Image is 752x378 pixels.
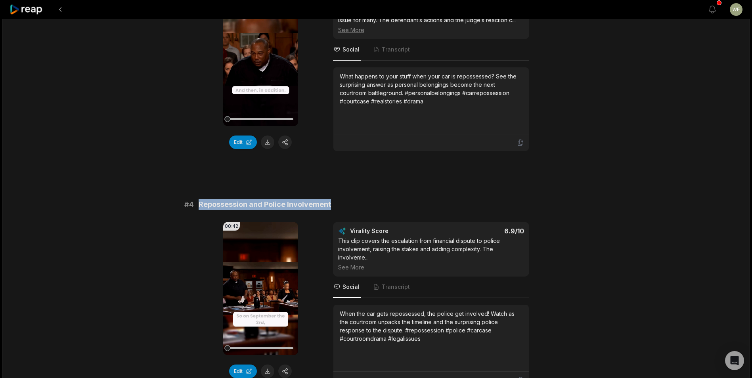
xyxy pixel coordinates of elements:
span: Social [343,283,360,291]
div: See More [338,26,524,34]
div: What happens to your stuff when your car is repossessed? See the surprising answer as personal be... [340,72,522,105]
span: Transcript [382,283,410,291]
button: Edit [229,365,257,378]
button: Edit [229,136,257,149]
span: # 4 [184,199,194,210]
div: When the car gets repossessed, the police get involved! Watch as the courtroom unpacks the timeli... [340,309,522,343]
span: Transcript [382,46,410,53]
div: See More [338,263,524,271]
div: 6.9 /10 [439,227,524,235]
div: Open Intercom Messenger [725,351,744,370]
span: Social [343,46,360,53]
nav: Tabs [333,39,529,61]
span: Repossession and Police Involvement [199,199,331,210]
div: The focus shifts to personal belongings, a relatable and emotional issue for many. The defendant’... [338,8,524,34]
div: Virality Score [350,227,435,235]
div: This clip covers the escalation from financial dispute to police involvement, raising the stakes ... [338,237,524,271]
nav: Tabs [333,277,529,298]
video: Your browser does not support mp4 format. [223,222,298,355]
